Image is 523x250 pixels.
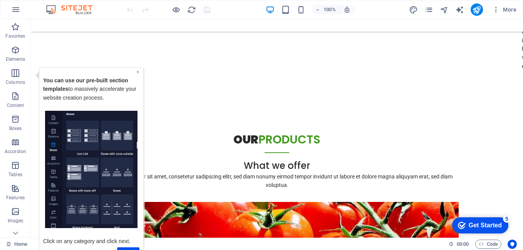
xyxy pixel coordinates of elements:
p: Features [6,195,25,201]
a: × [103,2,106,8]
span: : [462,241,463,247]
p: Click on any category and click next. [10,161,106,178]
button: Click here to leave preview mode and continue editing [171,5,181,14]
button: design [409,5,418,14]
i: Publish [472,5,481,14]
div: 5 [57,2,65,9]
div: Get Started [23,8,56,15]
h6: Session time [449,240,469,249]
p: Favorites [5,33,25,39]
i: AI Writer [455,5,464,14]
button: pages [424,5,434,14]
button: Code [475,240,501,249]
button: More [489,3,520,16]
button: navigator [440,5,449,14]
i: Design (Ctrl+Alt+Y) [409,5,418,14]
i: On resize automatically adjust zoom level to fit chosen device. [344,6,350,13]
p: Content [7,102,24,108]
button: text_generator [455,5,464,14]
p: Elements [6,56,25,62]
strong: You can use our [10,10,52,16]
button: 100% [312,5,339,14]
h6: 100% [324,5,336,14]
span: 00 00 [457,240,469,249]
span: Code [479,240,498,249]
i: Reload page [187,5,196,14]
i: Pages (Ctrl+Alt+S) [424,5,433,14]
p: Accordion [5,148,26,155]
p: Columns [6,79,25,85]
a: Next [84,180,106,191]
div: Get Started 5 items remaining, 0% complete [6,4,62,20]
button: Usercentrics [508,240,517,249]
p: Boxes [9,125,22,132]
img: Editor Logo [44,5,102,14]
button: reload [187,5,196,14]
div: Close tooltip [103,0,106,9]
span: More [492,6,516,13]
a: Click to cancel selection. Double-click to open Pages [6,240,27,249]
button: publish [471,3,483,16]
p: Images [8,218,23,224]
p: to massively accelerate your website creation process. ​ [10,9,106,43]
p: Tables [8,172,22,178]
i: Navigator [440,5,449,14]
